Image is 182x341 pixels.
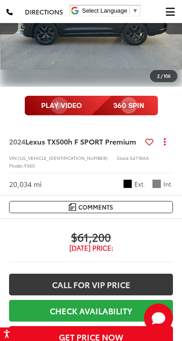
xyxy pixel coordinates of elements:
[78,203,113,211] span: Comments
[157,72,160,79] span: 2
[18,154,108,161] span: [US_VEHICLE_IDENTIFICATION_NUMBER]
[163,72,171,79] span: 106
[132,7,138,14] span: ▼
[123,179,132,188] span: Black
[82,7,127,14] span: Select Language
[9,136,25,146] span: 2024
[163,180,173,188] span: Int.
[129,7,130,14] span: ​
[160,73,163,79] span: /
[25,136,56,146] span: Lexus TX
[56,136,136,146] span: 500h F SPORT Premium
[9,154,18,161] span: VIN:
[69,203,76,211] img: Comments
[9,162,24,169] span: Model:
[130,154,149,161] span: 54718AA
[152,179,161,188] span: Birch
[134,180,145,188] span: Ext.
[144,304,173,332] svg: Start Chat
[9,230,173,243] span: $61,200
[157,134,173,149] button: Actions
[24,96,158,116] img: full motion video
[9,300,173,322] a: Check Availability
[164,138,166,145] span: dropdown dots
[9,136,142,146] a: 2024Lexus TX500h F SPORT Premium
[144,304,173,332] button: Toggle Chat Window
[9,201,173,213] button: Comments
[9,274,173,295] a: Call for VIP Price
[24,162,35,169] span: 9360
[19,0,69,23] a: Directions
[9,179,42,189] div: 20,034 mi
[117,154,130,161] span: Stock:
[82,7,138,14] a: Select Language​
[9,243,173,252] span: [DATE] Price:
